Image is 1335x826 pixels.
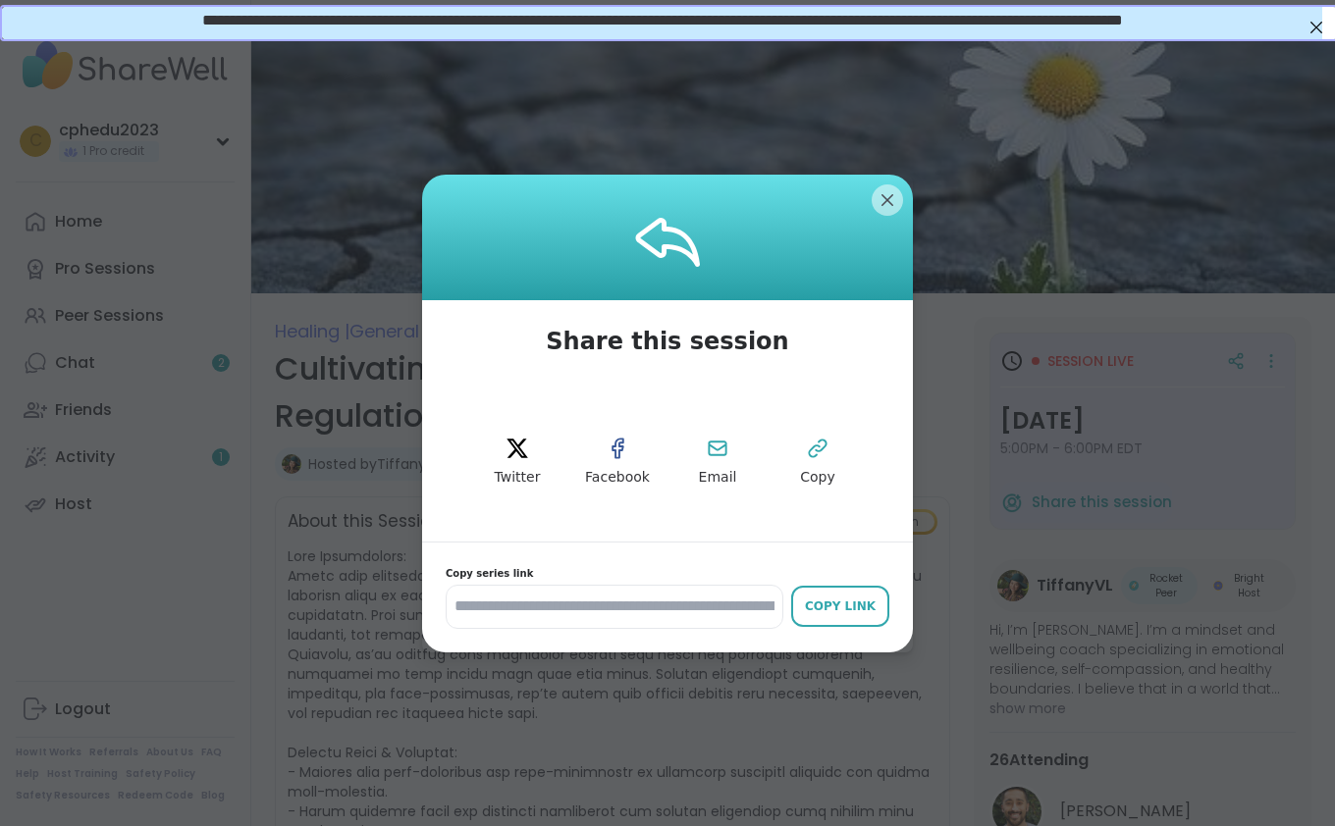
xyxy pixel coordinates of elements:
button: Email [673,418,762,506]
span: Facebook [585,468,650,488]
span: Email [699,468,737,488]
span: Copy [800,468,835,488]
button: Copy Link [791,586,889,627]
span: Copy series link [446,566,889,581]
button: Twitter [473,418,561,506]
button: Facebook [573,418,662,506]
button: Copy [774,418,862,506]
button: facebook [573,418,662,506]
span: Share this session [522,300,812,383]
div: Copy Link [801,597,880,615]
span: Twitter [495,468,541,488]
button: twitter [473,418,561,506]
